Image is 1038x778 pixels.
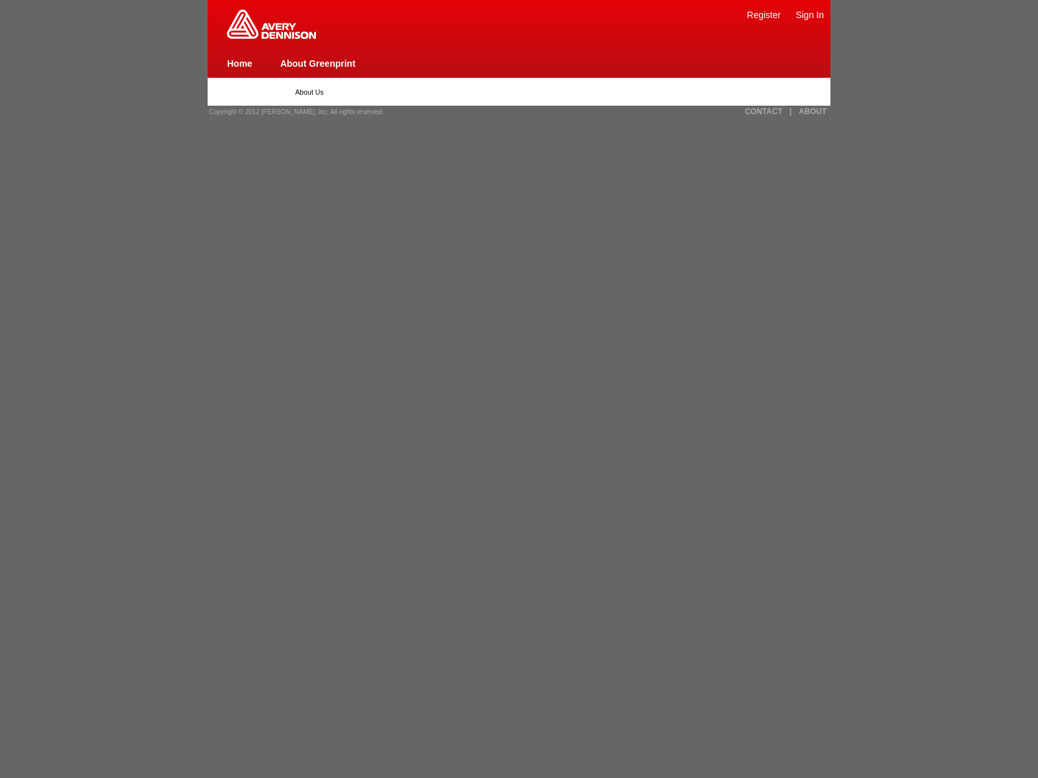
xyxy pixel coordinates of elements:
a: ABOUT [799,107,827,116]
a: Greenprint [227,32,316,40]
a: CONTACT [745,107,782,116]
a: About Greenprint [280,58,356,69]
img: Home [227,10,316,39]
a: Home [227,58,252,69]
a: | [790,107,791,116]
span: Copyright © 2012 [PERSON_NAME], Inc. All rights reserved. [209,108,384,115]
a: Sign In [795,10,824,20]
p: About Us [295,88,743,96]
a: Register [747,10,780,20]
